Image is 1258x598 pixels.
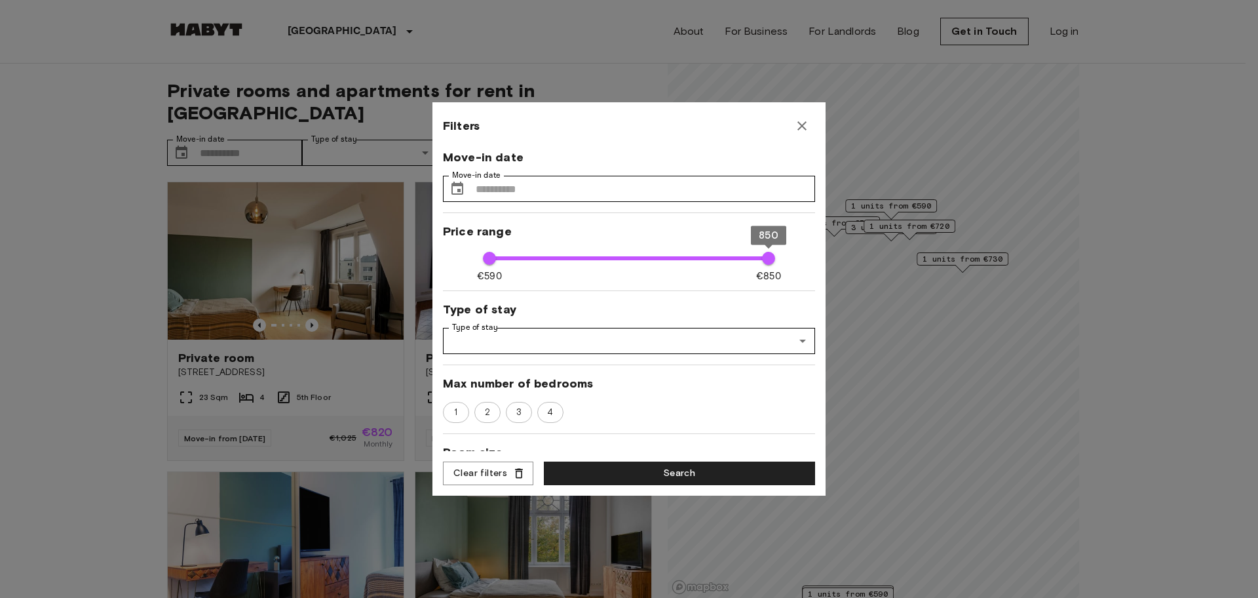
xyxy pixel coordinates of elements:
[537,402,563,423] div: 4
[756,269,781,283] span: €850
[759,229,778,241] span: 850
[509,406,529,419] span: 3
[452,170,501,181] label: Move-in date
[443,402,469,423] div: 1
[477,269,502,283] span: €590
[544,462,815,486] button: Search
[443,302,815,317] span: Type of stay
[444,176,470,202] button: Choose date
[443,118,480,134] span: Filters
[452,322,498,333] label: Type of stay
[443,224,815,239] span: Price range
[443,376,815,391] span: Max number of bedrooms
[478,406,497,419] span: 2
[540,406,560,419] span: 4
[443,149,815,165] span: Move-in date
[443,462,533,486] button: Clear filters
[474,402,501,423] div: 2
[447,406,465,419] span: 1
[443,445,815,460] span: Room size
[506,402,532,423] div: 3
